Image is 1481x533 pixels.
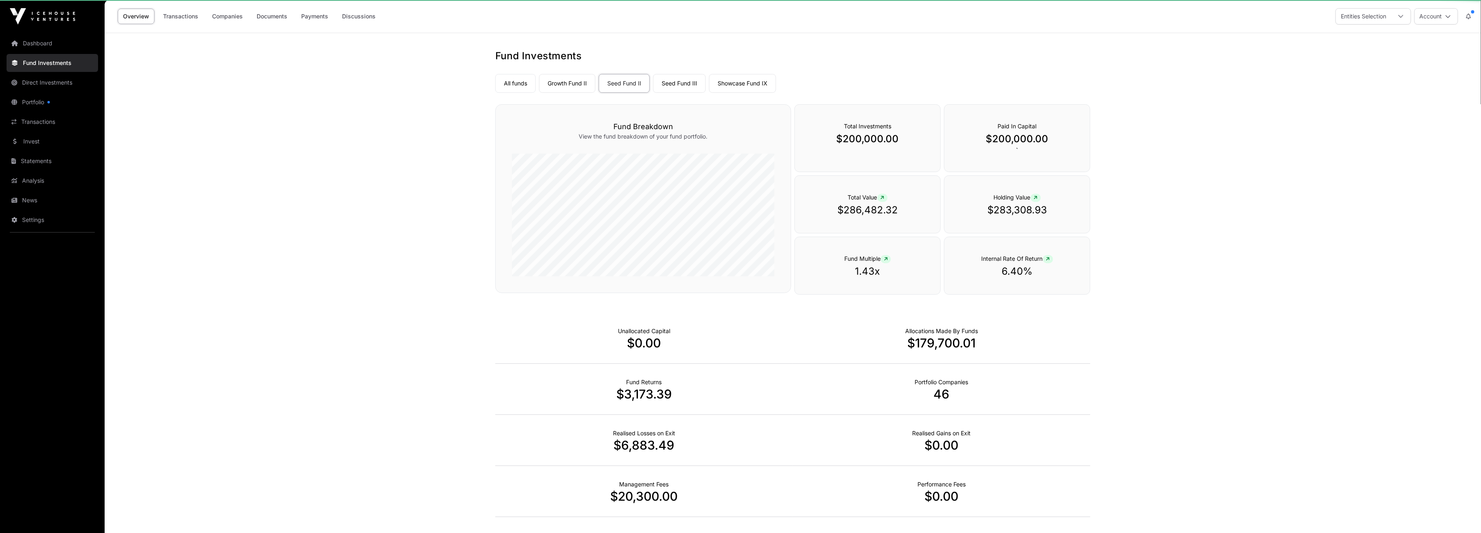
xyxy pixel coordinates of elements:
[495,74,536,93] a: All funds
[982,255,1053,262] span: Internal Rate Of Return
[848,194,888,201] span: Total Value
[512,121,774,132] h3: Fund Breakdown
[7,74,98,92] a: Direct Investments
[961,265,1074,278] p: 6.40%
[495,336,793,350] p: $0.00
[251,9,293,24] a: Documents
[994,194,1041,201] span: Holding Value
[613,429,675,437] p: Net Realised on Negative Exits
[539,74,595,93] a: Growth Fund II
[793,489,1090,504] p: $0.00
[7,54,98,72] a: Fund Investments
[844,123,891,130] span: Total Investments
[1440,494,1481,533] iframe: Chat Widget
[626,378,662,386] p: Realised Returns from Funds
[961,204,1074,217] p: $283,308.93
[620,480,669,488] p: Fund Management Fees incurred to date
[915,378,969,386] p: Number of Companies Deployed Into
[905,327,978,335] p: Capital Deployed Into Companies
[7,34,98,52] a: Dashboard
[998,123,1037,130] span: Paid In Capital
[944,104,1090,172] div: `
[961,132,1074,146] p: $200,000.00
[1336,9,1391,24] div: Entities Selection
[495,438,793,452] p: $6,883.49
[709,74,776,93] a: Showcase Fund IX
[653,74,706,93] a: Seed Fund III
[7,191,98,209] a: News
[811,132,924,146] p: $200,000.00
[793,387,1090,401] p: 46
[337,9,381,24] a: Discussions
[7,172,98,190] a: Analysis
[495,49,1090,63] h1: Fund Investments
[207,9,248,24] a: Companies
[844,255,891,262] span: Fund Multiple
[512,132,774,141] p: View the fund breakdown of your fund portfolio.
[7,211,98,229] a: Settings
[793,336,1090,350] p: $179,700.01
[495,387,793,401] p: $3,173.39
[7,113,98,131] a: Transactions
[7,152,98,170] a: Statements
[7,93,98,111] a: Portfolio
[599,74,650,93] a: Seed Fund II
[913,429,971,437] p: Net Realised on Positive Exits
[118,9,154,24] a: Overview
[495,489,793,504] p: $20,300.00
[7,132,98,150] a: Invest
[811,265,924,278] p: 1.43x
[917,480,966,488] p: Fund Performance Fees (Carry) incurred to date
[793,438,1090,452] p: $0.00
[10,8,75,25] img: Icehouse Ventures Logo
[1414,8,1458,25] button: Account
[296,9,333,24] a: Payments
[158,9,204,24] a: Transactions
[811,204,924,217] p: $286,482.32
[618,327,670,335] p: Cash not yet allocated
